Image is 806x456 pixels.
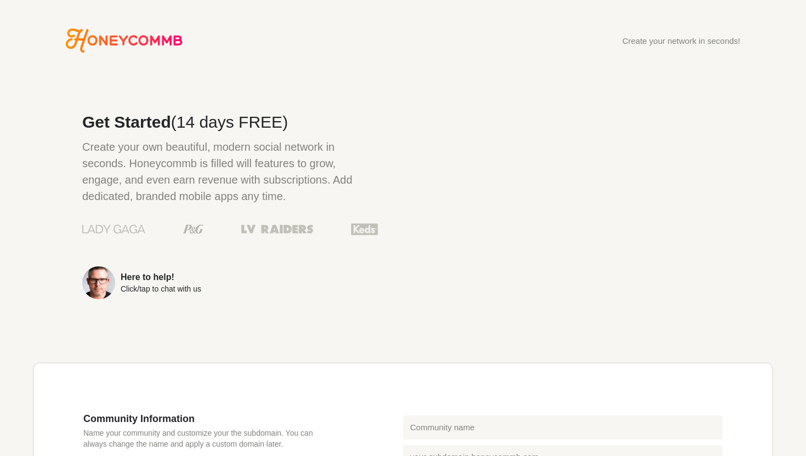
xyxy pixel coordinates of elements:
input: Community name [403,415,723,440]
h2: Get Started [82,114,378,130]
img: Lady Gaga [82,221,145,237]
p: Name your community and customize your the subdomain. You can always change the name and apply a ... [83,428,337,449]
img: Keds [351,222,378,236]
span: (14 days FREE) [171,113,288,131]
a: Here to help!Click/tap to chat with us [82,266,378,299]
a: Go to Honeycommb homepage [66,29,183,53]
div: Create your network in seconds! [622,37,740,45]
div: Here to help! [121,273,201,282]
img: Las Vegas Raiders [241,225,313,233]
h3: Community Information [83,413,337,425]
img: Procter & Gamble [183,225,203,233]
div: Click/tap to chat with us [121,285,201,293]
img: Sean [82,266,115,299]
p: Create your own beautiful, modern social network in seconds. Honeycommb is filled will features t... [82,139,378,204]
svg: Honeycommb [66,29,183,53]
